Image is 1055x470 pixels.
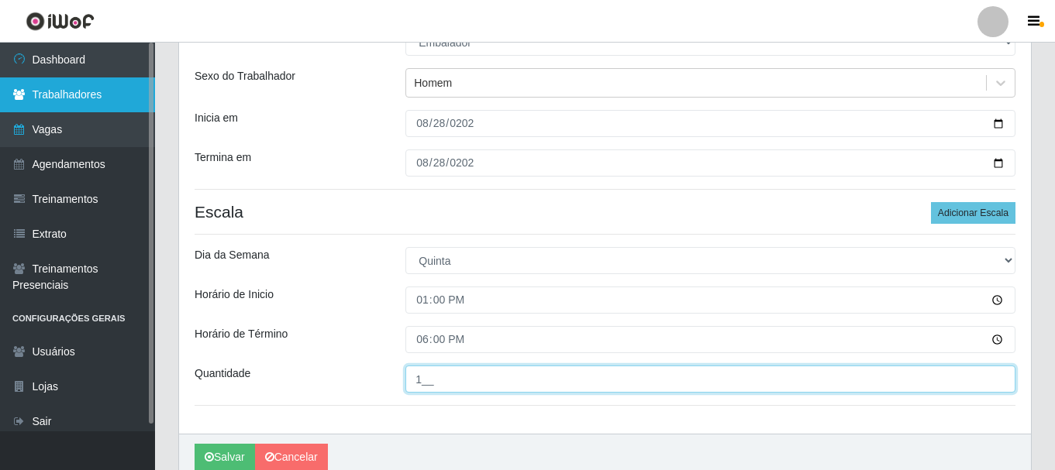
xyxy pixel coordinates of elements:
[931,202,1015,224] button: Adicionar Escala
[195,365,250,382] label: Quantidade
[405,110,1015,137] input: 00/00/0000
[195,202,1015,221] h4: Escala
[195,110,238,126] label: Inicia em
[405,365,1015,393] input: Informe a quantidade...
[195,149,251,166] label: Termina em
[195,286,274,303] label: Horário de Inicio
[195,326,288,342] label: Horário de Término
[405,286,1015,314] input: 00:00
[405,149,1015,177] input: 00/00/0000
[195,247,270,263] label: Dia da Semana
[414,75,452,91] div: Homem
[26,12,95,31] img: CoreUI Logo
[195,68,295,84] label: Sexo do Trabalhador
[405,326,1015,353] input: 00:00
